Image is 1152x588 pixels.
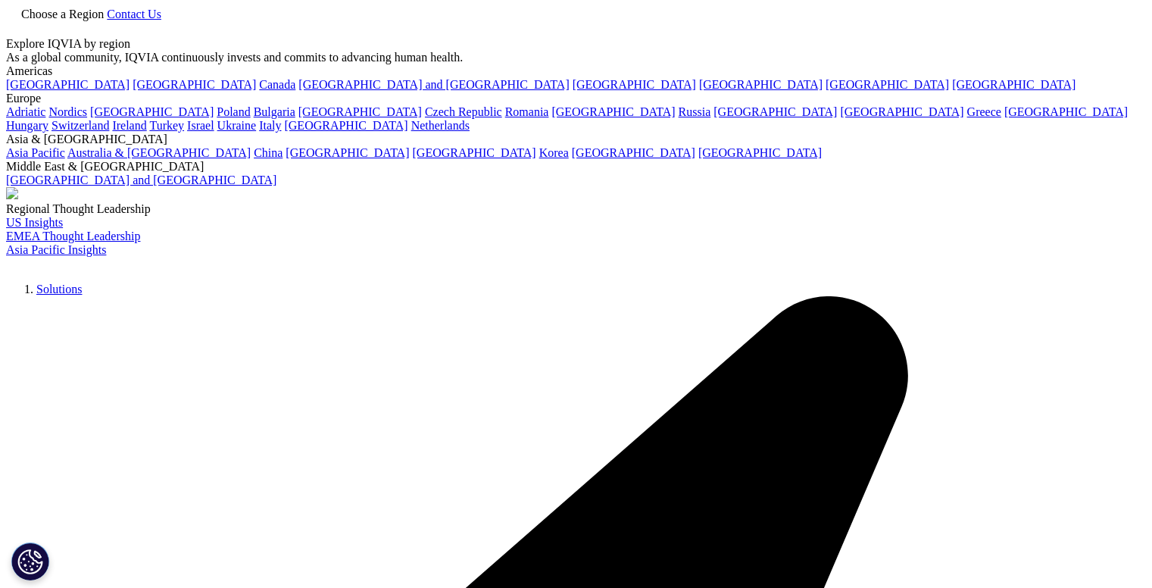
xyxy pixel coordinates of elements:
div: As a global community, IQVIA continuously invests and commits to advancing human health. [6,51,1146,64]
div: Explore IQVIA by region [6,37,1146,51]
a: Netherlands [411,119,470,132]
a: [GEOGRAPHIC_DATA] [713,105,837,118]
a: Russia [679,105,711,118]
a: Nordics [48,105,87,118]
a: [GEOGRAPHIC_DATA] [826,78,949,91]
a: Ukraine [217,119,257,132]
a: [GEOGRAPHIC_DATA] [298,105,422,118]
a: [GEOGRAPHIC_DATA] [952,78,1076,91]
button: Cookies Settings [11,543,49,580]
a: China [254,146,283,159]
div: Asia & [GEOGRAPHIC_DATA] [6,133,1146,146]
img: 2093_analyzing-data-using-big-screen-display-and-laptop.png [6,187,18,199]
a: Korea [539,146,569,159]
span: Choose a Region [21,8,104,20]
a: Switzerland [52,119,109,132]
a: Contact Us [107,8,161,20]
a: [GEOGRAPHIC_DATA] [413,146,536,159]
a: Turkey [149,119,184,132]
a: Asia Pacific Insights [6,243,106,256]
div: Middle East & [GEOGRAPHIC_DATA] [6,160,1146,174]
a: Ireland [112,119,146,132]
a: Greece [967,105,1001,118]
a: US Insights [6,216,63,229]
a: EMEA Thought Leadership [6,230,140,242]
a: Adriatic [6,105,45,118]
a: [GEOGRAPHIC_DATA] [284,119,407,132]
a: [GEOGRAPHIC_DATA] and [GEOGRAPHIC_DATA] [6,174,276,186]
div: Regional Thought Leadership [6,202,1146,216]
a: Solutions [36,283,82,296]
a: [GEOGRAPHIC_DATA] [133,78,256,91]
a: Asia Pacific [6,146,65,159]
a: [GEOGRAPHIC_DATA] [6,78,130,91]
a: Canada [259,78,295,91]
a: Australia & [GEOGRAPHIC_DATA] [67,146,251,159]
a: Czech Republic [425,105,502,118]
a: [GEOGRAPHIC_DATA] [699,78,823,91]
a: Italy [259,119,281,132]
a: [GEOGRAPHIC_DATA] [572,146,695,159]
a: Israel [187,119,214,132]
a: Hungary [6,119,48,132]
a: [GEOGRAPHIC_DATA] [551,105,675,118]
a: Romania [505,105,549,118]
a: Bulgaria [254,105,295,118]
a: [GEOGRAPHIC_DATA] [90,105,214,118]
div: Americas [6,64,1146,78]
a: [GEOGRAPHIC_DATA] [698,146,822,159]
a: [GEOGRAPHIC_DATA] [1004,105,1128,118]
a: [GEOGRAPHIC_DATA] [573,78,696,91]
div: Europe [6,92,1146,105]
a: [GEOGRAPHIC_DATA] and [GEOGRAPHIC_DATA] [298,78,569,91]
a: [GEOGRAPHIC_DATA] [286,146,409,159]
a: [GEOGRAPHIC_DATA] [840,105,963,118]
a: Poland [217,105,250,118]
